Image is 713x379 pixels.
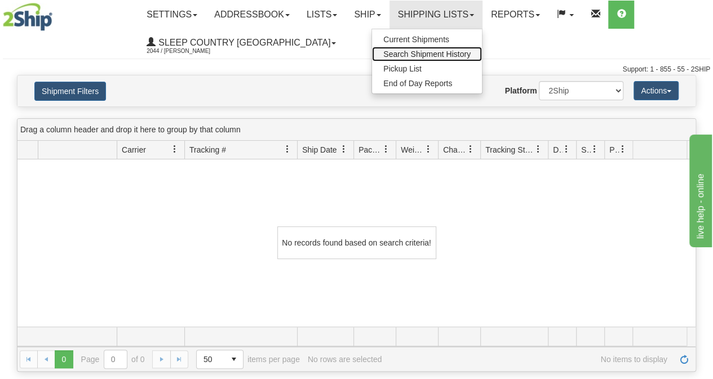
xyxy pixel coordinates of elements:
span: Page 0 [55,350,73,368]
a: Delivery Status filter column settings [557,140,576,159]
span: Ship Date [302,144,336,155]
span: Delivery Status [553,144,563,155]
span: Page of 0 [81,350,145,369]
span: Charge [443,144,467,155]
a: Search Shipment History [372,47,482,61]
label: Platform [505,85,537,96]
div: grid grouping header [17,119,696,141]
a: Weight filter column settings [419,140,438,159]
span: Packages [358,144,382,155]
span: No items to display [389,355,667,364]
a: Pickup List [372,61,482,76]
a: End of Day Reports [372,76,482,91]
span: Search Shipment History [383,50,471,59]
a: Settings [138,1,206,29]
span: Page sizes drop down [196,350,243,369]
a: Ship Date filter column settings [334,140,353,159]
div: No records found based on search criteria! [277,226,436,259]
a: Packages filter column settings [377,140,396,159]
button: Actions [634,81,679,100]
span: Sleep Country [GEOGRAPHIC_DATA] [156,38,330,47]
span: Pickup Status [609,144,619,155]
iframe: chat widget [687,132,712,247]
a: Addressbook [206,1,298,29]
div: Support: 1 - 855 - 55 - 2SHIP [3,65,710,74]
a: Carrier filter column settings [165,140,184,159]
span: Pickup List [383,64,422,73]
a: Charge filter column settings [461,140,480,159]
span: Weight [401,144,424,155]
div: live help - online [8,7,104,20]
div: No rows are selected [308,355,382,364]
a: Tracking # filter column settings [278,140,297,159]
span: select [225,350,243,368]
span: Carrier [122,144,146,155]
button: Shipment Filters [34,82,106,101]
a: Lists [298,1,346,29]
a: Reports [482,1,548,29]
span: End of Day Reports [383,79,452,88]
img: logo2044.jpg [3,3,52,31]
span: Tracking Status [485,144,534,155]
a: Current Shipments [372,32,482,47]
a: Refresh [675,350,693,368]
a: Pickup Status filter column settings [613,140,632,159]
a: Shipping lists [389,1,482,29]
a: Shipment Issues filter column settings [585,140,604,159]
span: Shipment Issues [581,144,591,155]
span: 50 [203,354,218,365]
a: Ship [346,1,389,29]
span: items per page [196,350,300,369]
span: Tracking # [189,144,226,155]
a: Sleep Country [GEOGRAPHIC_DATA] 2044 / [PERSON_NAME] [138,29,344,57]
span: Current Shipments [383,35,449,44]
a: Tracking Status filter column settings [529,140,548,159]
span: 2044 / [PERSON_NAME] [147,46,231,57]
